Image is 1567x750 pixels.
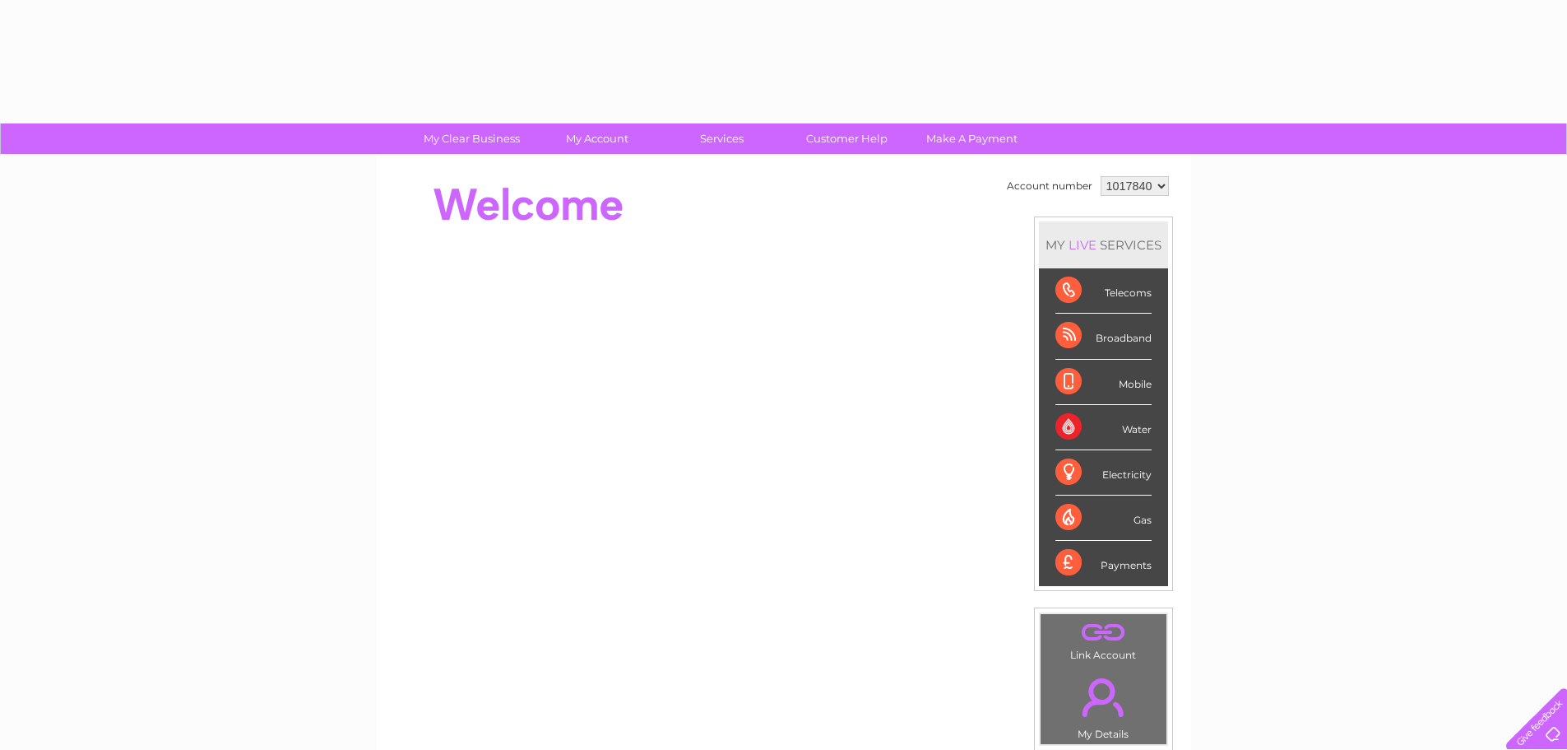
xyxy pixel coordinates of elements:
[1065,237,1100,253] div: LIVE
[1039,221,1168,268] div: MY SERVICES
[1055,450,1152,496] div: Electricity
[1040,664,1167,745] td: My Details
[1003,172,1096,200] td: Account number
[1055,541,1152,585] div: Payments
[1040,613,1167,665] td: Link Account
[654,123,790,154] a: Services
[529,123,665,154] a: My Account
[404,123,540,154] a: My Clear Business
[1055,496,1152,541] div: Gas
[779,123,915,154] a: Customer Help
[1055,360,1152,405] div: Mobile
[1055,314,1152,359] div: Broadband
[1055,268,1152,314] div: Telecoms
[1055,405,1152,450] div: Water
[904,123,1040,154] a: Make A Payment
[1045,668,1162,726] a: .
[1045,618,1162,647] a: .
